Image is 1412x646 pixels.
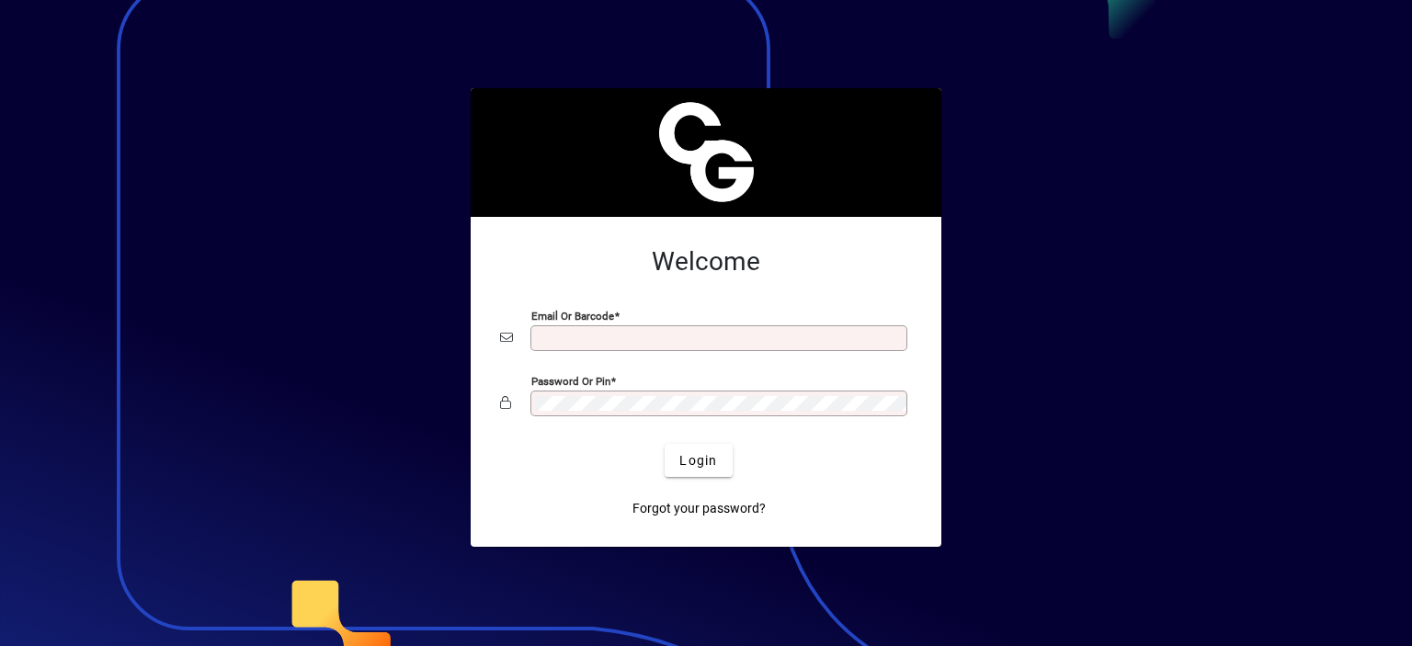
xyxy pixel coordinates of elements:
[632,499,766,518] span: Forgot your password?
[625,492,773,525] a: Forgot your password?
[679,451,717,470] span: Login
[500,246,912,278] h2: Welcome
[531,375,610,388] mat-label: Password or Pin
[531,310,614,323] mat-label: Email or Barcode
[665,444,732,477] button: Login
